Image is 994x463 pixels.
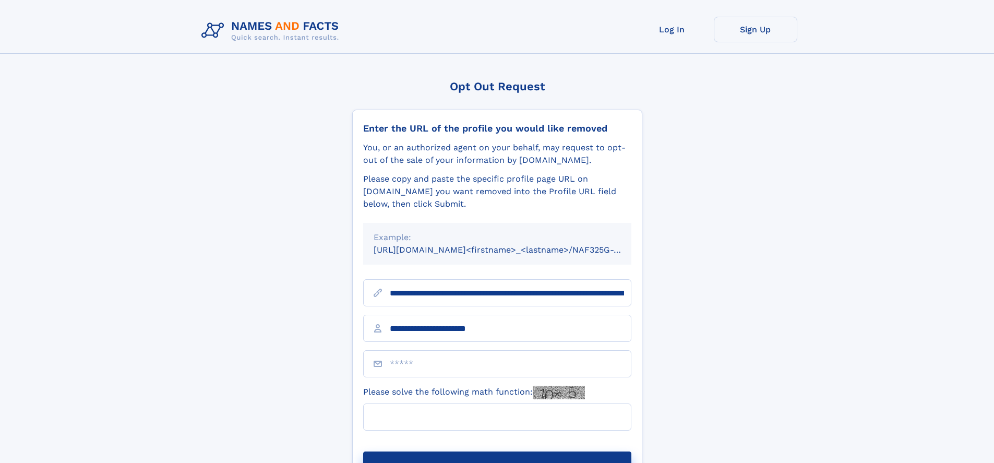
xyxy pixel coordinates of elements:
[363,141,631,167] div: You, or an authorized agent on your behalf, may request to opt-out of the sale of your informatio...
[197,17,348,45] img: Logo Names and Facts
[374,245,651,255] small: [URL][DOMAIN_NAME]<firstname>_<lastname>/NAF325G-xxxxxxxx
[374,231,621,244] div: Example:
[352,80,642,93] div: Opt Out Request
[630,17,714,42] a: Log In
[363,123,631,134] div: Enter the URL of the profile you would like removed
[363,386,585,399] label: Please solve the following math function:
[363,173,631,210] div: Please copy and paste the specific profile page URL on [DOMAIN_NAME] you want removed into the Pr...
[714,17,797,42] a: Sign Up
